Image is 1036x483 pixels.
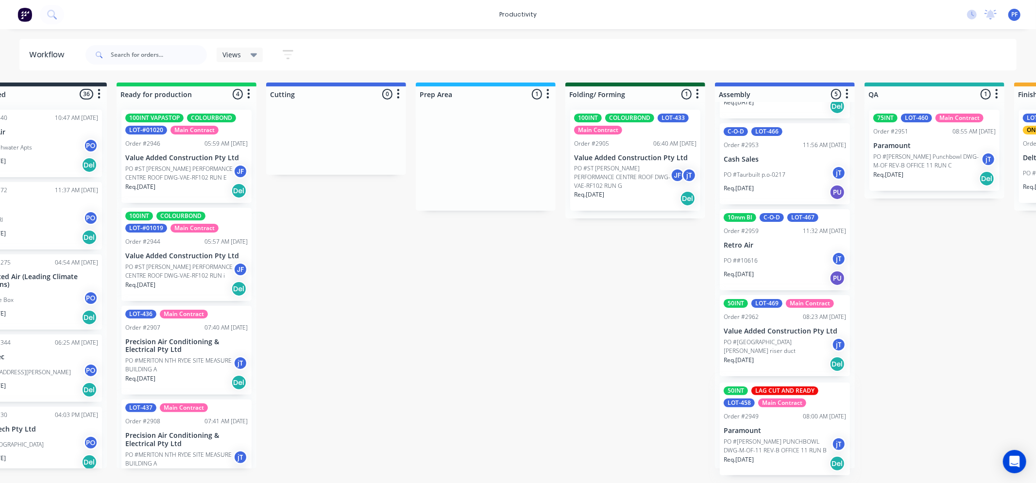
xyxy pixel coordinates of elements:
img: Factory [17,7,32,22]
div: Workflow [29,49,69,61]
div: Open Intercom Messenger [1003,450,1026,473]
span: Views [222,50,241,60]
input: Search for orders... [111,45,207,65]
span: PF [1011,10,1018,19]
div: productivity [494,7,542,22]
